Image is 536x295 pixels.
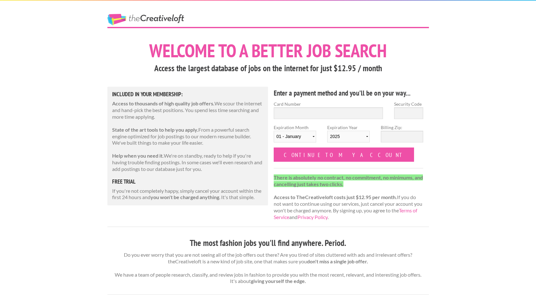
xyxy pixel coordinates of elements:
[274,131,316,142] select: Expiration Month
[112,188,264,201] p: If you're not completely happy, simply cancel your account within the first 24 hours and . It's t...
[274,174,423,187] strong: There is absolutely no contract, no commitment, no minimums, and cancelling just takes two clicks.
[274,147,414,162] input: Continue to my account
[112,153,264,172] p: We're on standby, ready to help if you're having trouble finding postings. In some cases we'll ev...
[381,124,423,131] label: Billing Zip:
[307,258,368,264] strong: don't miss a single job offer.
[112,153,164,159] strong: Help when you need it.
[274,174,424,221] p: If you do not want to continue using our services, just cancel your account you won't be charged ...
[112,179,264,185] h5: free trial
[327,124,370,147] label: Expiration Year
[274,88,424,98] h4: Enter a payment method and you'll be on your way...
[107,14,184,25] a: The Creative Loft
[297,214,328,220] a: Privacy Policy
[107,62,429,74] h3: Access the largest database of jobs on the internet for just $12.95 / month
[112,100,214,106] strong: Access to thousands of high quality job offers.
[112,91,264,97] h5: Included in Your Membership:
[274,101,383,107] label: Card Number
[150,194,219,200] strong: you won't be charged anything
[394,101,423,107] label: Security Code
[112,127,264,146] p: From a powerful search engine optimized for job postings to our modern resume builder. We've buil...
[107,41,429,60] h1: Welcome to a better job search
[274,124,316,147] label: Expiration Month
[274,194,397,200] strong: Access to TheCreativeloft costs just $12.95 per month.
[112,100,264,120] p: We scour the internet and hand-pick the best positions. You spend less time searching and more ti...
[107,237,429,249] h3: The most fashion jobs you'll find anywhere. Period.
[112,127,198,133] strong: State of the art tools to help you apply.
[274,207,417,220] a: Terms of Service
[107,252,429,285] p: Do you ever worry that you are not seeing all of the job offers out there? Are you tired of sites...
[251,278,306,284] strong: giving yourself the edge.
[327,131,370,142] select: Expiration Year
